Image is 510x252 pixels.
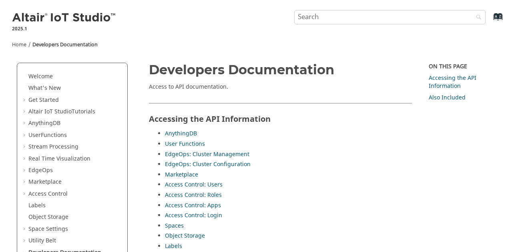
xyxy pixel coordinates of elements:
a: Welcome [28,72,53,81]
a: Utility Belt [28,236,56,245]
a: Access Control: Login [165,211,222,220]
a: EdgeOps: Cluster Configuration [165,160,251,169]
a: EdgeOps [28,166,53,175]
p: Access to API documentation. [149,83,412,91]
img: Altair IoT Studio [12,12,117,24]
a: Labels [165,242,182,250]
span: Expand Real Time Visualization [22,155,28,163]
span: Expand Get Started [22,96,28,104]
a: Access Control: Roles [165,191,222,199]
a: Accessing the API Information [429,74,476,90]
a: AnythingDB [165,129,197,138]
a: Developers Documentation [32,41,98,48]
span: Expand Space Settings [22,225,28,233]
a: Object Storage [165,232,205,240]
span: Expand Utility Belt [22,237,28,245]
a: Marketplace [28,178,62,186]
h2: Accessing the API Information [149,103,412,127]
div: On this page [429,63,510,71]
a: Marketplace [165,171,198,179]
a: Access Control: Users [165,181,223,189]
a: Access Control: Apps [165,201,221,210]
a: EdgeOps: Cluster Management [165,150,249,159]
span: Expand EdgeOps [22,167,28,175]
a: Home [12,41,26,48]
span: Expand UserFunctions [22,131,28,139]
a: What's New [28,84,61,92]
input: Search query [294,10,486,24]
a: Stream Processing [28,143,78,151]
a: AnythingDB [28,119,60,127]
span: Expand Access Control [22,190,28,198]
span: Expand Stream Processing [22,143,28,151]
span: Expand AnythingDB [22,119,28,127]
a: Labels [28,201,46,210]
span: Expand Altair IoT StudioTutorials [22,108,28,116]
a: Altair IoT StudioTutorials [28,107,95,116]
p: 2025.1 [12,25,117,32]
a: Access Control [28,190,68,198]
a: Space Settings [28,225,68,233]
a: User Functions [165,140,205,148]
h1: Developers Documentation [149,63,412,77]
a: Go to index terms page [480,16,498,25]
a: UserFunctions [28,131,67,139]
a: Real Time Visualization [28,155,90,163]
a: Object Storage [28,213,68,221]
a: Get Started [28,96,59,104]
a: Spaces [165,222,184,230]
span: Expand Marketplace [22,178,28,186]
button: Search [466,10,488,26]
a: Also Included [429,93,466,102]
span: Altair IoT Studio [28,107,72,116]
span: Functions [41,131,67,139]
